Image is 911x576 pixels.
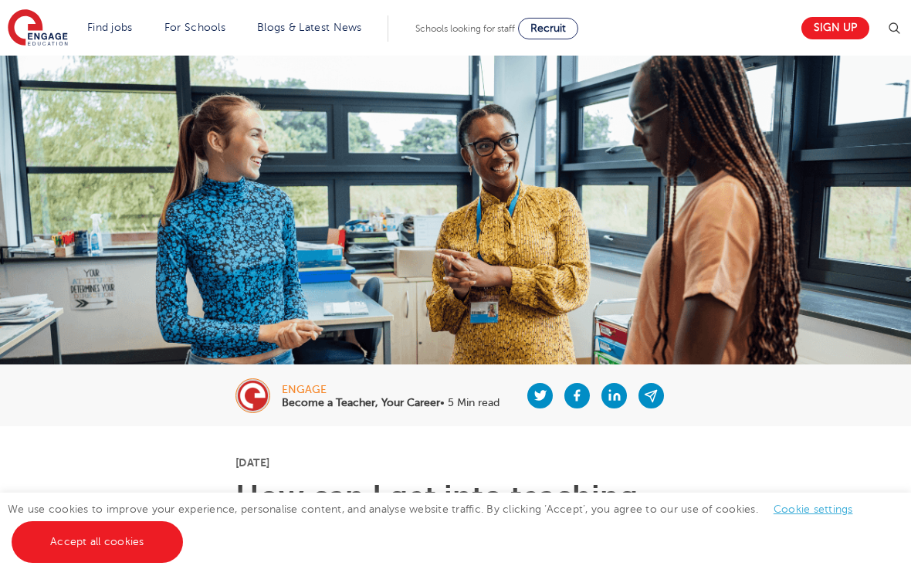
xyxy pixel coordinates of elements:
img: Engage Education [8,9,68,48]
a: Recruit [518,18,578,39]
a: Sign up [801,17,869,39]
p: [DATE] [235,457,676,468]
div: engage [282,385,500,395]
h1: How can I get into teaching without a degree? [235,482,676,544]
b: Become a Teacher, Your Career [282,397,440,408]
span: Recruit [530,22,566,34]
a: For Schools [164,22,225,33]
a: Cookie settings [774,503,853,515]
a: Blogs & Latest News [257,22,362,33]
a: Find jobs [87,22,133,33]
p: • 5 Min read [282,398,500,408]
a: Accept all cookies [12,521,183,563]
span: Schools looking for staff [415,23,515,34]
span: We use cookies to improve your experience, personalise content, and analyse website traffic. By c... [8,503,869,547]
